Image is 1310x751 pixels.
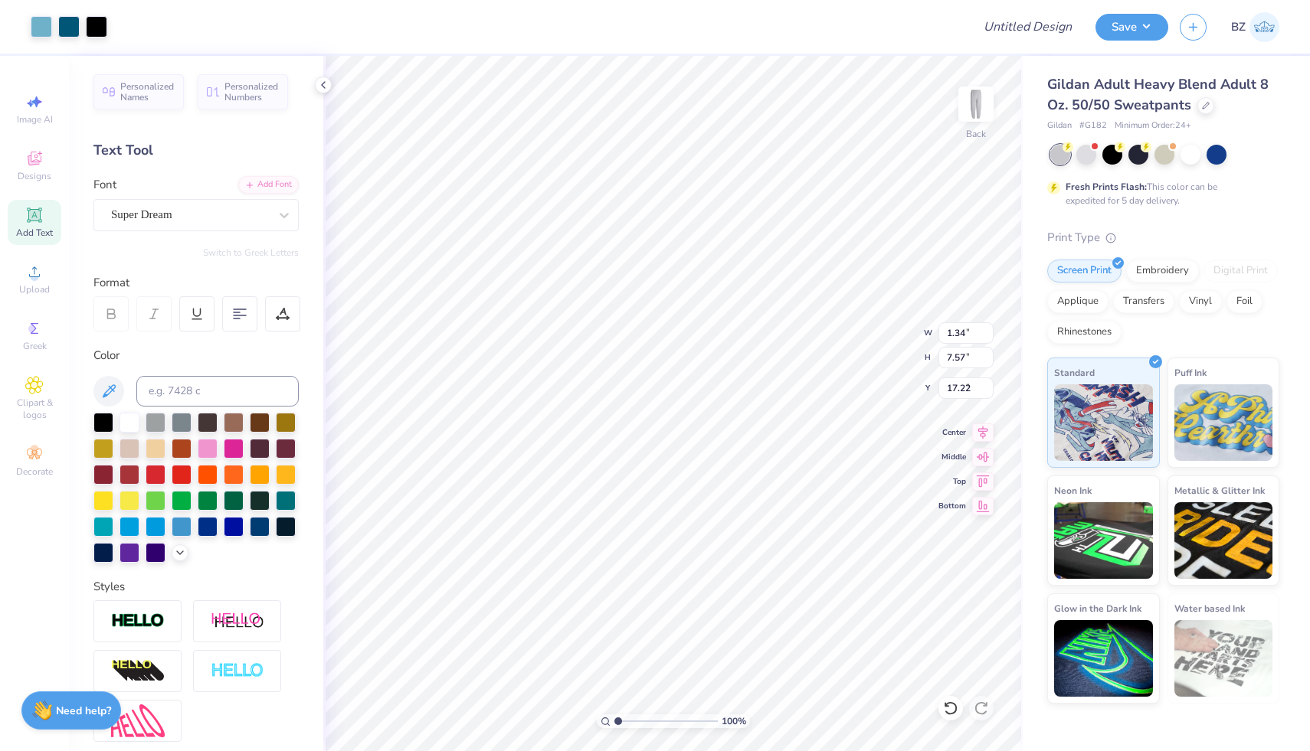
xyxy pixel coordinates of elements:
div: Digital Print [1204,260,1278,282]
img: Neon Ink [1054,502,1153,579]
strong: Fresh Prints Flash: [1066,181,1147,193]
span: # G182 [1079,119,1107,132]
div: Text Tool [93,140,299,161]
div: Vinyl [1179,290,1222,313]
img: Free Distort [111,704,165,737]
div: Screen Print [1047,260,1122,282]
input: e.g. 7428 c [136,376,299,407]
span: Image AI [17,113,53,126]
span: Upload [19,283,50,296]
img: Glow in the Dark Ink [1054,620,1153,697]
div: Color [93,347,299,364]
div: Styles [93,578,299,596]
span: Gildan [1047,119,1072,132]
span: Puff Ink [1174,364,1207,380]
span: Middle [938,452,966,462]
div: Embroidery [1126,260,1199,282]
div: Transfers [1113,290,1174,313]
span: Decorate [16,465,53,478]
img: Back [961,89,991,119]
label: Font [93,176,116,194]
button: Save [1095,14,1168,41]
span: Minimum Order: 24 + [1115,119,1191,132]
div: Back [966,127,986,141]
span: Personalized Names [120,81,175,103]
span: Clipart & logos [8,397,61,421]
span: Greek [23,340,47,352]
span: 100 % [722,714,746,728]
div: This color can be expedited for 5 day delivery. [1066,180,1254,207]
span: Top [938,476,966,487]
span: Designs [18,170,51,182]
img: Water based Ink [1174,620,1273,697]
strong: Need help? [56,704,111,718]
div: Print Type [1047,229,1279,247]
span: Center [938,427,966,438]
span: BZ [1231,18,1246,36]
span: Neon Ink [1054,482,1092,498]
input: Untitled Design [971,11,1084,42]
div: Foil [1226,290,1263,313]
div: Rhinestones [1047,321,1122,344]
img: Shadow [211,612,264,631]
span: Add Text [16,227,53,239]
img: Negative Space [211,662,264,680]
div: Add Font [238,176,299,194]
a: BZ [1231,12,1279,42]
span: Personalized Numbers [224,81,279,103]
span: Standard [1054,364,1095,380]
span: Metallic & Glitter Ink [1174,482,1265,498]
img: Metallic & Glitter Ink [1174,502,1273,579]
img: Standard [1054,384,1153,461]
span: Gildan Adult Heavy Blend Adult 8 Oz. 50/50 Sweatpants [1047,75,1269,114]
span: Water based Ink [1174,600,1245,616]
img: 3d Illusion [111,659,165,684]
div: Format [93,274,300,292]
div: Applique [1047,290,1109,313]
img: Stroke [111,612,165,630]
span: Bottom [938,501,966,511]
img: Bella Zollo [1249,12,1279,42]
button: Switch to Greek Letters [203,247,299,259]
img: Puff Ink [1174,384,1273,461]
span: Glow in the Dark Ink [1054,600,1141,616]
